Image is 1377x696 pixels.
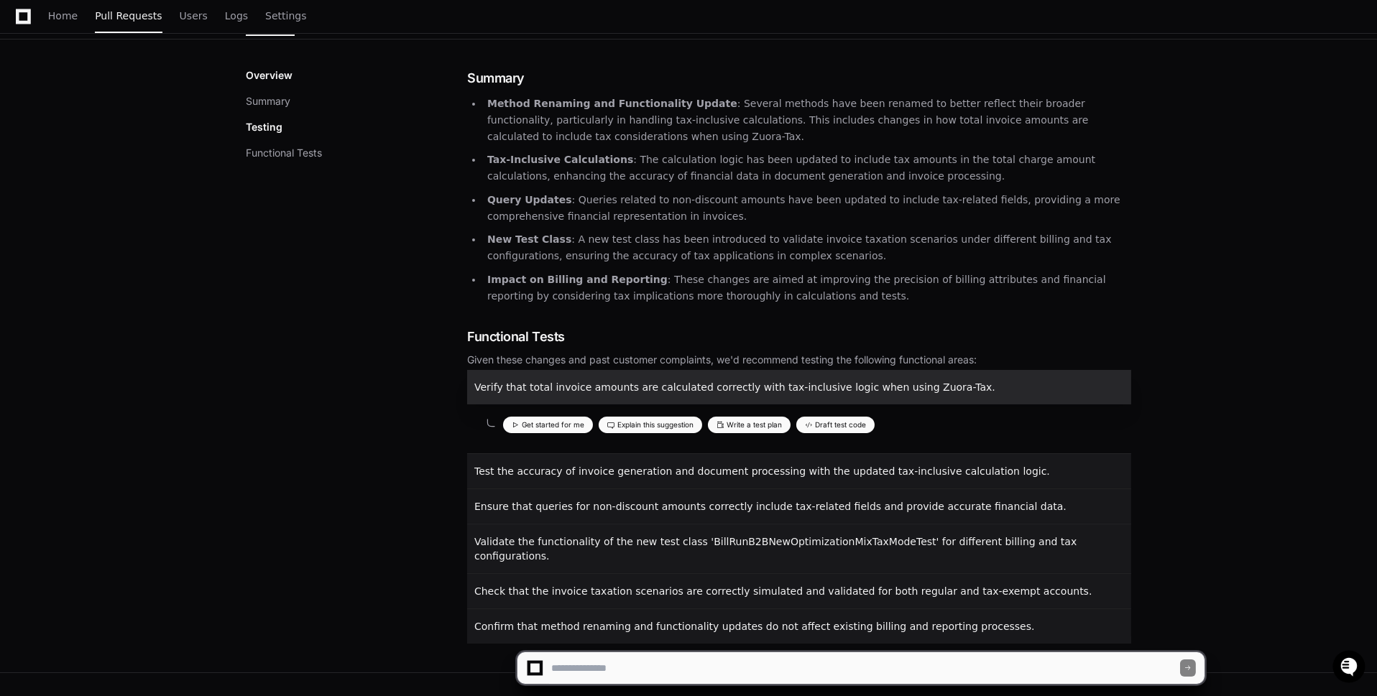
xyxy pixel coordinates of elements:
[14,156,92,167] div: Past conversations
[474,381,995,393] span: Verify that total invoice amounts are calculated correctly with tax-inclusive logic when using Zu...
[487,272,1131,305] p: : These changes are aimed at improving the precision of billing attributes and financial reportin...
[487,274,668,285] strong: Impact on Billing and Reporting
[223,153,262,170] button: See all
[180,11,208,20] span: Users
[14,57,262,80] div: Welcome
[265,11,306,20] span: Settings
[474,536,1077,562] span: Validate the functionality of the new test class 'BillRunB2BNewOptimizationMixTaxModeTest' for di...
[1331,649,1370,687] iframe: Open customer support
[14,14,43,42] img: PlayerZero
[225,11,248,20] span: Logs
[95,11,162,20] span: Pull Requests
[467,327,565,347] span: Functional Tests
[127,192,157,203] span: [DATE]
[119,192,124,203] span: •
[487,231,1131,264] p: : A new test class has been introduced to validate invoice taxation scenarios under different bil...
[246,120,282,134] p: Testing
[796,417,875,433] button: Draft test code
[246,68,293,83] p: Overview
[474,621,1035,632] span: Confirm that method renaming and functionality updates do not affect existing billing and reporti...
[101,223,174,235] a: Powered byPylon
[487,96,1131,144] p: : Several methods have been renamed to better reflect their broader functionality, particularly i...
[487,154,633,165] strong: Tax-Inclusive Calculations
[246,146,322,160] button: Functional Tests
[246,94,290,108] button: Summary
[49,121,188,132] div: We're offline, we'll be back soon
[48,11,78,20] span: Home
[14,106,40,132] img: 1736555170064-99ba0984-63c1-480f-8ee9-699278ef63ed
[487,152,1131,185] p: : The calculation logic has been updated to include tax amounts in the total charge amount calcul...
[474,501,1067,512] span: Ensure that queries for non-discount amounts correctly include tax-related fields and provide acc...
[487,233,571,245] strong: New Test Class
[487,192,1131,225] p: : Queries related to non-discount amounts have been updated to include tax-related fields, provid...
[49,106,236,121] div: Start new chat
[487,98,737,109] strong: Method Renaming and Functionality Update
[708,417,791,433] button: Write a test plan
[474,585,1092,597] span: Check that the invoice taxation scenarios are correctly simulated and validated for both regular ...
[467,68,1131,88] h1: Summary
[244,111,262,128] button: Start new chat
[487,194,572,205] strong: Query Updates
[474,465,1050,477] span: Test the accuracy of invoice generation and document processing with the updated tax-inclusive ca...
[599,417,702,433] button: Explain this suggestion
[467,353,1131,367] div: Given these changes and past customer complaints, we'd recommend testing the following functional...
[503,417,593,433] button: Get started for me
[45,192,116,203] span: [PERSON_NAME]
[14,178,37,201] img: Sidi Zhu
[143,224,174,235] span: Pylon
